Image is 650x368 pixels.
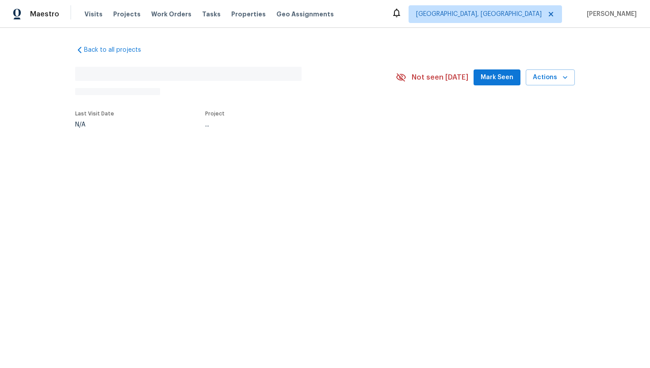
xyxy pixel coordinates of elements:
span: Projects [113,10,141,19]
span: Actions [533,72,568,83]
span: [GEOGRAPHIC_DATA], [GEOGRAPHIC_DATA] [416,10,542,19]
span: [PERSON_NAME] [583,10,637,19]
a: Back to all projects [75,46,160,54]
button: Actions [526,69,575,86]
span: Properties [231,10,266,19]
span: Maestro [30,10,59,19]
div: ... [205,122,375,128]
span: Tasks [202,11,221,17]
span: Geo Assignments [276,10,334,19]
span: Not seen [DATE] [412,73,468,82]
span: Mark Seen [481,72,513,83]
span: Work Orders [151,10,191,19]
span: Project [205,111,225,116]
button: Mark Seen [474,69,520,86]
div: N/A [75,122,114,128]
span: Last Visit Date [75,111,114,116]
span: Visits [84,10,103,19]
